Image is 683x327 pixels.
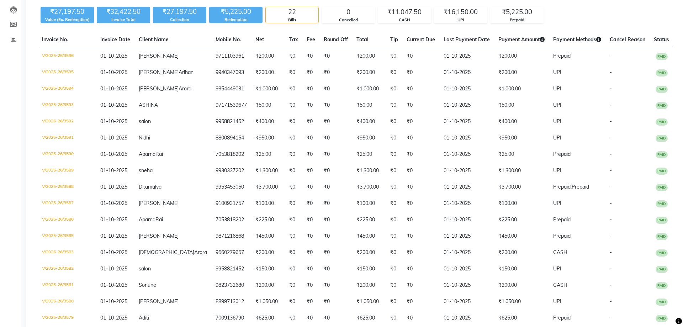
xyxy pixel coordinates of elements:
div: 22 [266,7,318,17]
td: ₹0 [302,277,319,294]
span: Prepaid [553,216,571,223]
td: ₹0 [402,48,439,65]
td: ₹0 [386,244,402,261]
td: 01-10-2025 [439,97,494,114]
span: Cancel Reason [610,36,645,43]
div: UPI [434,17,487,23]
span: 01-10-2025 [100,233,127,239]
td: ₹0 [386,146,402,163]
span: Rai [155,216,163,223]
span: Prepaid [553,53,571,59]
td: ₹0 [386,179,402,195]
span: Aparna [139,216,155,223]
td: 01-10-2025 [439,81,494,97]
td: ₹200.00 [352,64,386,81]
td: ₹0 [402,294,439,310]
span: - [610,69,612,75]
span: Client Name [139,36,169,43]
td: ₹0 [402,146,439,163]
div: ₹32,422.50 [97,7,150,17]
td: ₹0 [386,195,402,212]
td: 7053818202 [211,212,251,228]
td: 7053818202 [211,146,251,163]
span: UPI [553,135,561,141]
td: 01-10-2025 [439,146,494,163]
td: ₹25.00 [352,146,386,163]
td: ₹0 [285,179,302,195]
span: UPI [553,298,561,305]
td: ₹200.00 [251,244,285,261]
span: Current Due [407,36,435,43]
span: PAID [656,200,668,207]
td: ₹0 [302,212,319,228]
div: ₹11,047.50 [378,7,431,17]
span: 01-10-2025 [100,298,127,305]
td: 01-10-2025 [439,277,494,294]
td: ₹50.00 [494,97,549,114]
td: ₹0 [285,114,302,130]
span: [PERSON_NAME] [139,233,179,239]
td: V/2025-26/3582 [38,261,96,277]
div: ₹16,150.00 [434,7,487,17]
span: PAID [656,266,668,273]
span: Arlhan [179,69,194,75]
td: ₹0 [302,64,319,81]
td: ₹1,300.00 [251,163,285,179]
span: PAID [656,118,668,126]
td: ₹1,000.00 [494,81,549,97]
div: Cancelled [322,17,375,23]
span: - [610,102,612,108]
td: 01-10-2025 [439,261,494,277]
td: V/2025-26/3593 [38,97,96,114]
span: 01-10-2025 [100,249,127,255]
span: 01-10-2025 [100,118,127,125]
td: ₹0 [402,64,439,81]
span: Fee [307,36,315,43]
td: ₹200.00 [494,277,549,294]
td: ₹0 [402,244,439,261]
span: CASH [553,249,567,255]
td: V/2025-26/3589 [38,163,96,179]
span: UPI [553,118,561,125]
span: - [610,216,612,223]
td: 7009136790 [211,310,251,326]
span: 01-10-2025 [100,167,127,174]
td: ₹0 [302,163,319,179]
span: PAID [656,151,668,158]
td: ₹0 [302,114,319,130]
td: ₹0 [285,163,302,179]
td: ₹1,300.00 [352,163,386,179]
td: 01-10-2025 [439,163,494,179]
span: Payment Methods [553,36,601,43]
td: 01-10-2025 [439,179,494,195]
span: PAID [656,184,668,191]
td: V/2025-26/3580 [38,294,96,310]
td: ₹200.00 [494,244,549,261]
td: ₹200.00 [352,277,386,294]
td: 9940347093 [211,64,251,81]
span: Status [654,36,669,43]
span: PAID [656,135,668,142]
td: ₹0 [319,146,352,163]
span: PAID [656,86,668,93]
span: 01-10-2025 [100,265,127,272]
td: ₹200.00 [494,64,549,81]
td: ₹50.00 [251,97,285,114]
td: ₹0 [302,81,319,97]
span: - [610,167,612,174]
span: 01-10-2025 [100,102,127,108]
td: ₹0 [402,212,439,228]
td: ₹0 [386,48,402,65]
td: ₹625.00 [251,310,285,326]
td: 9958821452 [211,261,251,277]
td: ₹25.00 [494,146,549,163]
td: ₹0 [402,97,439,114]
span: Total [356,36,369,43]
td: ₹0 [386,294,402,310]
span: Net [255,36,264,43]
td: ₹3,700.00 [352,179,386,195]
td: ₹0 [302,244,319,261]
span: - [610,298,612,305]
span: PAID [656,69,668,77]
td: ₹0 [402,228,439,244]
